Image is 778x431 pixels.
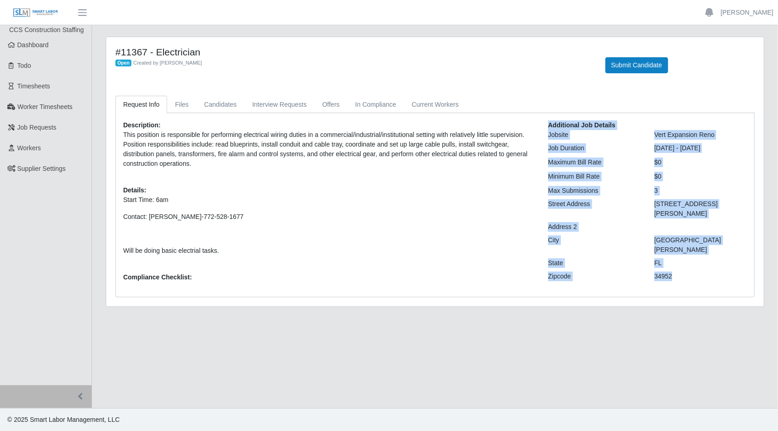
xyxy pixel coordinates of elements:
h4: #11367 - Electrician [115,46,592,58]
b: Compliance Checklist: [123,273,192,281]
div: State [541,258,647,268]
span: Dashboard [17,41,49,49]
p: Contact: [PERSON_NAME]-772-528-1677 [123,212,534,222]
div: Zipcode [541,272,647,281]
span: Job Requests [17,124,57,131]
b: Additional Job Details [548,121,615,129]
div: Minimum Bill Rate [541,172,647,181]
a: Candidates [196,96,245,114]
span: Open [115,60,131,67]
div: FL [647,258,754,268]
span: Worker Timesheets [17,103,72,110]
b: Description: [123,121,161,129]
span: CCS Construction Staffing [9,26,84,33]
a: Request Info [115,96,167,114]
div: Maximum Bill Rate [541,158,647,167]
div: Street Address [541,199,647,218]
a: Files [167,96,196,114]
span: © 2025 Smart Labor Management, LLC [7,416,120,423]
div: City [541,235,647,255]
button: Submit Candidate [605,57,668,73]
div: $0 [647,172,754,181]
div: [GEOGRAPHIC_DATA][PERSON_NAME] [647,235,754,255]
div: [DATE] - [DATE] [647,143,754,153]
p: Start Time: 6am [123,195,534,205]
div: Address 2 [541,222,647,232]
div: 34952 [647,272,754,281]
div: Job Duration [541,143,647,153]
span: Todo [17,62,31,69]
span: Supplier Settings [17,165,66,172]
div: 3 [647,186,754,196]
span: Created by [PERSON_NAME] [133,60,202,65]
span: Timesheets [17,82,50,90]
p: This position is responsible for performing electrical wiring duties in a commercial/industrial/i... [123,130,534,169]
div: Max Submissions [541,186,647,196]
img: SLM Logo [13,8,59,18]
a: [PERSON_NAME] [721,8,773,17]
a: Interview Requests [245,96,315,114]
div: Vert Expansion Reno [647,130,754,140]
b: Details: [123,186,147,194]
span: Workers [17,144,41,152]
div: $0 [647,158,754,167]
a: Offers [315,96,348,114]
a: Current Workers [404,96,466,114]
a: In Compliance [348,96,404,114]
div: [STREET_ADDRESS][PERSON_NAME] [647,199,754,218]
div: Jobsite [541,130,647,140]
p: Will be doing basic electrial tasks. [123,246,534,256]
